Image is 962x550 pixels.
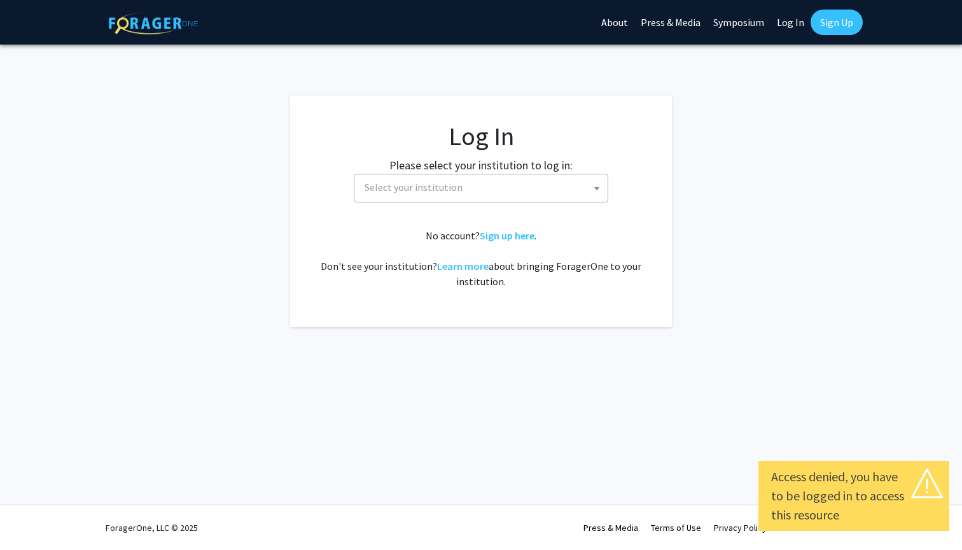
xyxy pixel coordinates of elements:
[811,10,863,35] a: Sign Up
[106,505,198,550] div: ForagerOne, LLC © 2025
[389,157,573,174] label: Please select your institution to log in:
[316,121,646,152] h1: Log In
[437,260,489,272] a: Learn more about bringing ForagerOne to your institution
[354,174,608,202] span: Select your institution
[771,467,937,525] div: Access denied, you have to be logged in to access this resource
[480,229,534,242] a: Sign up here
[651,522,701,533] a: Terms of Use
[583,522,638,533] a: Press & Media
[109,12,198,34] img: ForagerOne Logo
[714,522,767,533] a: Privacy Policy
[359,174,608,201] span: Select your institution
[365,181,463,194] span: Select your institution
[316,228,646,289] div: No account? . Don't see your institution? about bringing ForagerOne to your institution.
